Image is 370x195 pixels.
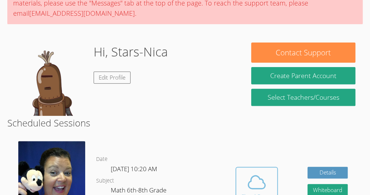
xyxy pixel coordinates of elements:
[96,176,114,185] dt: Subject
[307,167,348,179] a: Details
[251,43,355,63] button: Contact Support
[251,89,355,106] a: Select Teachers/Courses
[7,116,363,130] h2: Scheduled Sessions
[251,67,355,84] button: Create Parent Account
[111,165,157,173] span: [DATE] 10:20 AM
[96,155,107,164] dt: Date
[15,43,88,116] img: default.png
[94,71,131,84] a: Edit Profile
[94,43,168,61] h1: Hi, Stars-Nica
